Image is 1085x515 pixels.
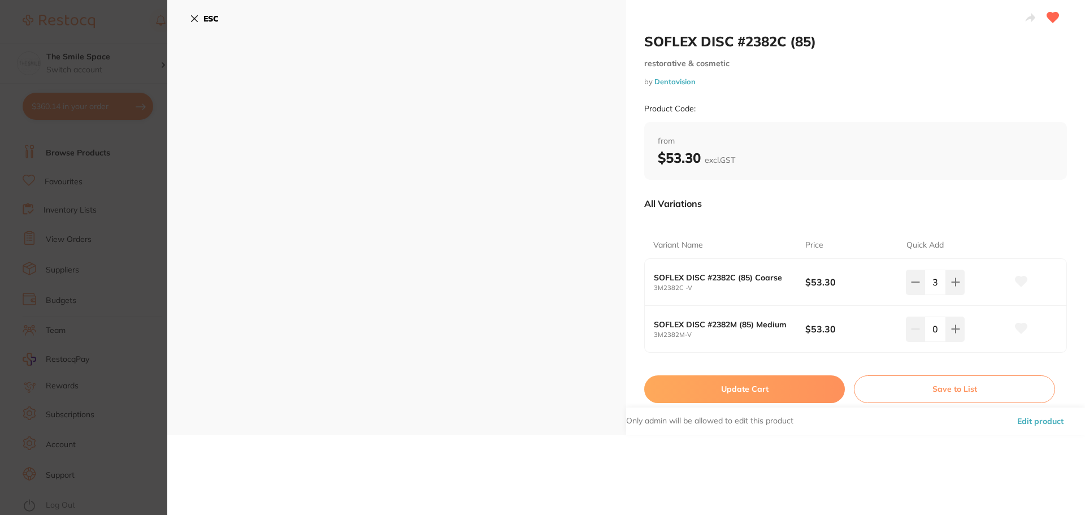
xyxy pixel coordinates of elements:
p: All Variations [644,198,702,209]
span: from [658,136,1053,147]
b: $53.30 [658,149,735,166]
button: ESC [190,9,219,28]
small: restorative & cosmetic [644,59,1067,68]
button: Update Cart [644,375,845,403]
small: by [644,77,1067,86]
p: Quick Add [906,240,944,251]
small: 3M2382C -V [654,284,805,292]
span: excl. GST [705,155,735,165]
small: Product Code: [644,104,696,114]
button: Save to List [854,375,1055,403]
b: ESC [203,14,219,24]
b: SOFLEX DISC #2382C (85) Coarse [654,273,790,282]
b: $53.30 [805,323,896,335]
a: Dentavision [654,77,696,86]
b: SOFLEX DISC #2382M (85) Medium [654,320,790,329]
button: Edit product [1014,408,1067,435]
p: Only admin will be allowed to edit this product [626,416,793,427]
p: Variant Name [653,240,703,251]
p: Price [805,240,823,251]
small: 3M2382M-V [654,331,805,339]
b: $53.30 [805,276,896,288]
h2: SOFLEX DISC #2382C (85) [644,33,1067,50]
